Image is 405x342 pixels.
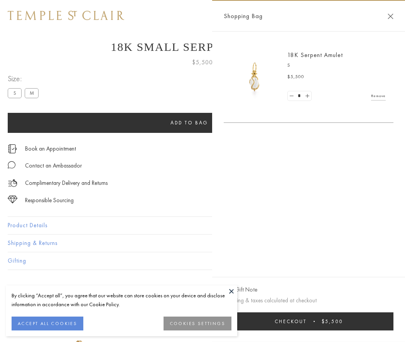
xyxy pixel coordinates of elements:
[25,88,39,98] label: M
[8,252,397,270] button: Gifting
[371,92,386,100] a: Remove
[224,285,257,295] button: Add Gift Note
[8,88,22,98] label: S
[287,62,386,69] p: S
[8,217,397,234] button: Product Details
[8,178,17,188] img: icon_delivery.svg
[8,113,371,133] button: Add to bag
[224,312,393,330] button: Checkout $5,500
[12,291,231,309] div: By clicking “Accept all”, you agree that our website can store cookies on your device and disclos...
[275,318,307,325] span: Checkout
[224,296,393,305] p: Shipping & taxes calculated at checkout
[12,317,83,330] button: ACCEPT ALL COOKIES
[8,72,42,85] span: Size:
[8,11,124,20] img: Temple St. Clair
[322,318,343,325] span: $5,500
[25,196,74,205] div: Responsible Sourcing
[25,178,108,188] p: Complimentary Delivery and Returns
[25,161,82,171] div: Contact an Ambassador
[8,40,397,54] h1: 18K Small Serpent Amulet
[164,317,231,330] button: COOKIES SETTINGS
[8,161,15,169] img: MessageIcon-01_2.svg
[192,57,213,67] span: $5,500
[303,91,311,101] a: Set quantity to 2
[388,13,393,19] button: Close Shopping Bag
[287,73,304,81] span: $5,500
[287,51,343,59] a: 18K Serpent Amulet
[8,235,397,252] button: Shipping & Returns
[170,119,208,126] span: Add to bag
[8,144,17,153] img: icon_appointment.svg
[8,196,17,203] img: icon_sourcing.svg
[231,54,278,100] img: P51836-E11SERPPV
[288,91,295,101] a: Set quantity to 0
[224,11,263,21] span: Shopping Bag
[25,144,76,153] a: Book an Appointment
